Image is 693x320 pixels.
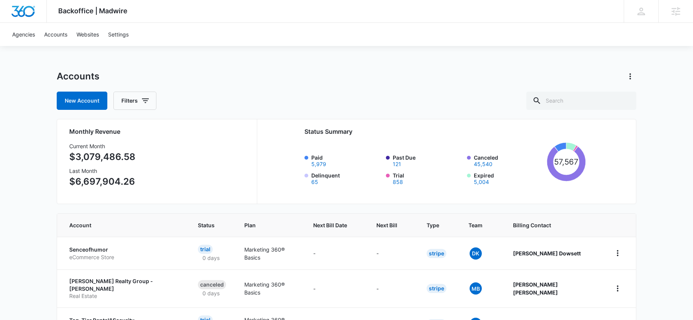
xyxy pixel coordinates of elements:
[40,23,72,46] a: Accounts
[198,245,213,254] div: Trial
[313,221,347,229] span: Next Bill Date
[69,277,180,300] a: [PERSON_NAME] Realty Group - [PERSON_NAME]Real Estate
[624,70,636,82] button: Actions
[57,92,107,110] a: New Account
[198,221,215,229] span: Status
[304,237,367,269] td: -
[612,282,624,295] button: home
[367,269,417,307] td: -
[470,247,482,260] span: DK
[311,179,318,185] button: Delinquent
[244,221,295,229] span: Plan
[69,246,180,253] p: Senceofhumor
[113,92,156,110] button: Filters
[198,280,226,289] div: Canceled
[244,246,295,261] p: Marketing 360® Basics
[474,179,489,185] button: Expired
[513,281,558,296] strong: [PERSON_NAME] [PERSON_NAME]
[69,167,135,175] h3: Last Month
[8,23,40,46] a: Agencies
[311,171,381,185] label: Delinquent
[474,154,544,167] label: Canceled
[69,127,248,136] h2: Monthly Revenue
[72,23,104,46] a: Websites
[468,221,484,229] span: Team
[69,175,135,189] p: $6,697,904.26
[69,292,180,300] p: Real Estate
[69,277,180,292] p: [PERSON_NAME] Realty Group - [PERSON_NAME]
[513,250,581,257] strong: [PERSON_NAME] Dowsett
[69,150,135,164] p: $3,079,486.58
[393,162,401,167] button: Past Due
[427,221,439,229] span: Type
[427,284,446,293] div: Stripe
[470,282,482,295] span: MB
[427,249,446,258] div: Stripe
[554,157,578,166] tspan: 57,567
[244,280,295,296] p: Marketing 360® Basics
[513,221,593,229] span: Billing Contact
[367,237,417,269] td: -
[474,162,492,167] button: Canceled
[58,7,127,15] span: Backoffice | Madwire
[198,289,224,297] p: 0 days
[304,127,586,136] h2: Status Summary
[69,253,180,261] p: eCommerce Store
[311,162,326,167] button: Paid
[69,221,169,229] span: Account
[198,254,224,262] p: 0 days
[393,171,463,185] label: Trial
[393,179,403,185] button: Trial
[393,154,463,167] label: Past Due
[69,142,135,150] h3: Current Month
[474,171,544,185] label: Expired
[612,247,624,259] button: home
[304,269,367,307] td: -
[69,246,180,261] a: SenceofhumoreCommerce Store
[526,92,636,110] input: Search
[376,221,397,229] span: Next Bill
[57,71,99,82] h1: Accounts
[104,23,133,46] a: Settings
[311,154,381,167] label: Paid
